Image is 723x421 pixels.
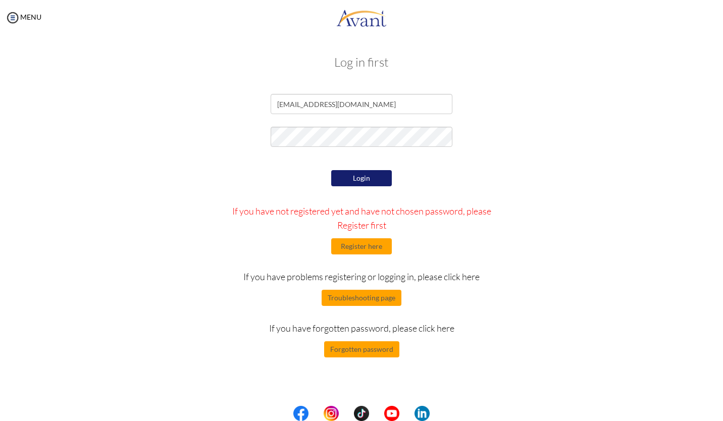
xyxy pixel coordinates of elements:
p: If you have not registered yet and have not chosen password, please Register first [222,204,502,232]
button: Login [331,170,392,186]
img: blank.png [308,406,324,421]
img: in.png [324,406,339,421]
img: fb.png [293,406,308,421]
p: If you have forgotten password, please click here [222,321,502,335]
img: blank.png [369,406,384,421]
a: MENU [5,13,41,21]
img: blank.png [399,406,415,421]
img: li.png [415,406,430,421]
img: yt.png [384,406,399,421]
button: Forgotten password [324,341,399,357]
h3: Log in first [74,56,649,69]
img: icon-menu.png [5,10,20,25]
img: blank.png [339,406,354,421]
button: Troubleshooting page [322,290,401,306]
img: logo.png [336,3,387,33]
input: Email [271,94,452,114]
img: tt.png [354,406,369,421]
p: If you have problems registering or logging in, please click here [222,270,502,284]
button: Register here [331,238,392,254]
